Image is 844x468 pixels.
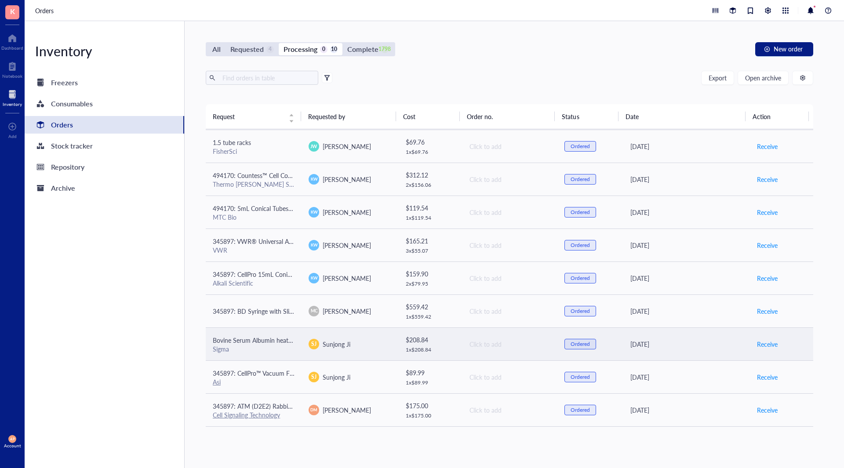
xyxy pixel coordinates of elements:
th: Order no. [460,104,555,129]
button: Receive [757,205,778,219]
div: Thermo [PERSON_NAME] Scientific [213,180,295,188]
div: Consumables [51,98,93,110]
span: [PERSON_NAME] [323,406,371,414]
span: Receive [757,207,778,217]
a: Consumables [25,95,184,112]
div: $ 69.76 [406,137,455,147]
div: [DATE] [630,240,742,250]
span: [PERSON_NAME] [323,241,371,250]
div: Click to add [469,306,550,316]
input: Find orders in table [219,71,315,84]
div: segmented control [206,42,395,56]
span: SJ [311,340,316,348]
span: 345897: CellPro 15mL Conical Tubes, Centrifuge Tubes, Polypropylene, Conical bottom w/ White Scre... [213,270,627,279]
span: KW [310,176,317,182]
a: Cell Signaling Technology [213,410,280,419]
span: KW [310,242,317,248]
div: $ 559.42 [406,302,455,312]
div: 1 x $ 119.54 [406,214,455,221]
div: Orders [51,119,73,131]
div: MTC Bio [213,213,295,221]
div: 2 x $ 79.95 [406,280,455,287]
div: Add [8,134,17,139]
div: Click to add [469,273,550,283]
div: $ 175.00 [406,401,455,410]
span: Receive [757,405,778,415]
span: [PERSON_NAME] [323,142,371,151]
div: Notebook [2,73,22,79]
div: $ 165.21 [406,236,455,246]
span: KW [310,209,317,215]
span: DM [311,407,317,413]
span: 494170: Countess™ Cell Counting Chamber Slides [213,171,349,180]
div: $ 159.90 [406,269,455,279]
td: Click to add [462,163,557,196]
span: AP [10,437,15,441]
div: Archive [51,182,75,194]
div: [DATE] [630,372,742,382]
span: Export [709,74,727,81]
span: KW [310,275,317,281]
div: Click to add [469,207,550,217]
td: Click to add [462,196,557,229]
button: Receive [757,370,778,384]
div: 4 [266,46,274,53]
div: [DATE] [630,207,742,217]
span: 345897: CellPro™ Vacuum Filtration Flasks PES Membrane, 12/Case - 250 mL [213,369,424,377]
div: Repository [51,161,84,173]
span: Receive [757,372,778,382]
td: Click to add [462,327,557,360]
th: Date [618,104,746,129]
td: Click to add [462,393,557,426]
div: [DATE] [630,405,742,415]
div: [DATE] [630,141,742,151]
div: Complete [347,43,378,55]
div: Click to add [469,174,550,184]
button: Receive [757,172,778,186]
button: Receive [757,337,778,351]
th: Cost [396,104,459,129]
div: Click to add [469,339,550,349]
div: Stock tracker [51,140,93,152]
span: Receive [757,240,778,250]
td: Click to add [462,261,557,294]
button: Receive [757,403,778,417]
td: Click to add [462,360,557,393]
span: 1.5 tube racks [213,138,251,147]
div: All [212,43,221,55]
div: Click to add [469,240,550,250]
div: 1 x $ 89.99 [406,379,455,386]
div: Processing [284,43,317,55]
button: Receive [757,139,778,153]
div: $ 312.12 [406,170,455,180]
span: Open archive [745,74,781,81]
div: 1 x $ 208.84 [406,346,455,353]
span: Receive [757,339,778,349]
span: Request [213,112,284,121]
span: Receive [757,174,778,184]
button: Open archive [738,71,789,85]
td: Click to add [462,294,557,327]
div: 0 [320,46,327,53]
a: Inventory [3,87,22,107]
th: Action [746,104,809,129]
div: 1 x $ 69.76 [406,149,455,156]
div: Ordered [571,406,590,414]
div: Click to add [469,405,550,415]
button: Receive [757,238,778,252]
div: Ordered [571,308,590,315]
span: K [10,6,15,17]
span: New order [774,45,803,52]
button: Receive [757,304,778,318]
div: $ 119.54 [406,203,455,213]
div: 2 x $ 156.06 [406,181,455,189]
span: SJ [311,373,316,381]
span: [PERSON_NAME] [323,307,371,316]
span: 345897: BD Syringe with Slip ([PERSON_NAME]) Tips (Without Needle) [213,307,408,316]
span: 345897: VWR® Universal Aerosol Filter Pipet Tips, Racked, Sterile, 100 - 1000 µl [213,237,432,246]
a: Dashboard [1,31,23,51]
div: Freezers [51,76,78,89]
div: Inventory [25,42,184,60]
div: [DATE] [630,339,742,349]
span: Receive [757,273,778,283]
